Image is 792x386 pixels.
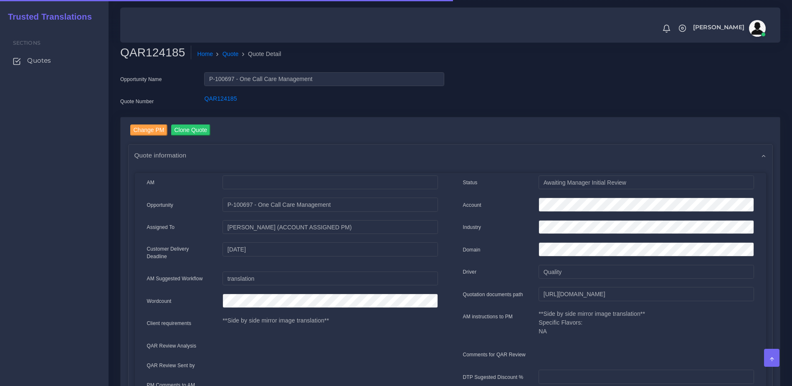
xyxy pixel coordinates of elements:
[134,150,187,160] span: Quote information
[130,124,168,136] input: Change PM
[120,76,162,83] label: Opportunity Name
[749,20,766,37] img: avatar
[204,95,237,102] a: QAR124185
[539,310,754,336] p: **Side by side mirror image translation** Specific Flavors: NA
[129,145,772,166] div: Quote information
[463,313,513,320] label: AM instructions to PM
[689,20,769,37] a: [PERSON_NAME]avatar
[13,40,40,46] span: Sections
[463,179,478,186] label: Status
[147,362,195,369] label: QAR Review Sent by
[239,50,281,58] li: Quote Detail
[120,46,191,60] h2: QAR124185
[147,342,197,350] label: QAR Review Analysis
[463,373,524,381] label: DTP Sugested Discount %
[223,50,239,58] a: Quote
[2,12,92,22] h2: Trusted Translations
[693,24,744,30] span: [PERSON_NAME]
[6,52,102,69] a: Quotes
[223,316,438,325] p: **Side by side mirror image translation**
[27,56,51,65] span: Quotes
[197,50,213,58] a: Home
[463,201,481,209] label: Account
[223,220,438,234] input: pm
[463,351,526,358] label: Comments for QAR Review
[463,291,523,298] label: Quotation documents path
[171,124,211,136] input: Clone Quote
[147,297,172,305] label: Wordcount
[463,223,481,231] label: Industry
[120,98,154,105] label: Quote Number
[147,320,192,327] label: Client requirements
[147,245,210,260] label: Customer Delivery Deadline
[463,246,481,254] label: Domain
[147,201,174,209] label: Opportunity
[147,179,154,186] label: AM
[147,275,203,282] label: AM Suggested Workflow
[463,268,477,276] label: Driver
[147,223,175,231] label: Assigned To
[2,10,92,24] a: Trusted Translations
